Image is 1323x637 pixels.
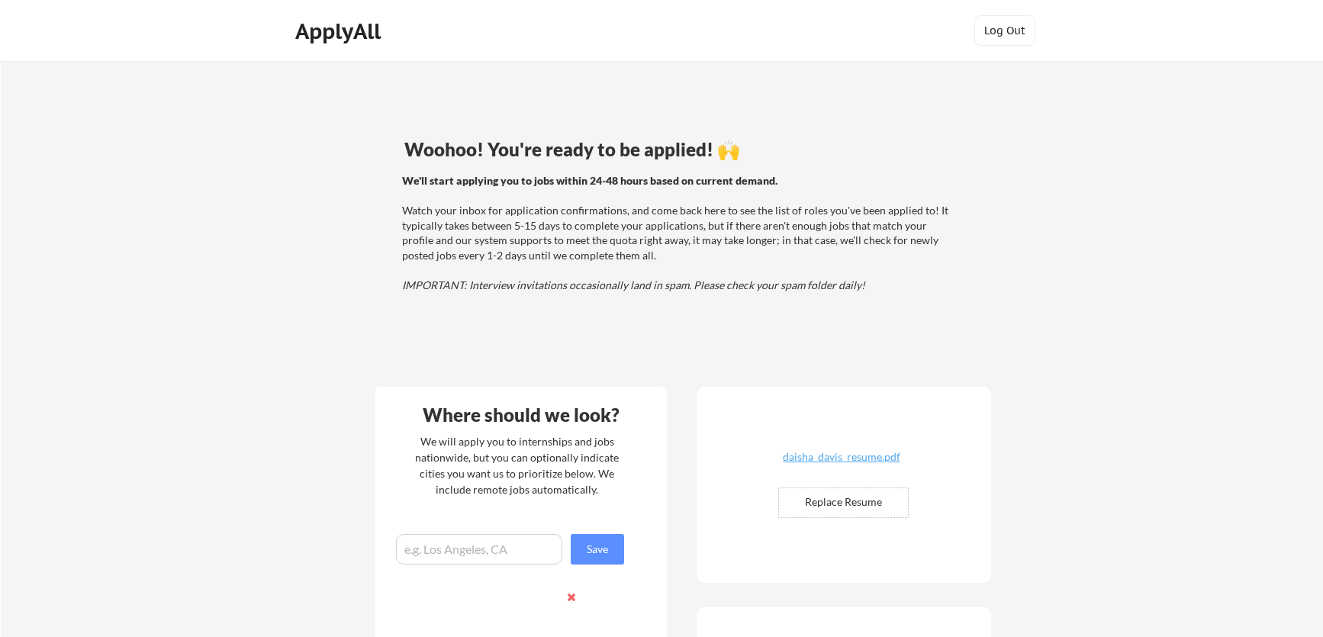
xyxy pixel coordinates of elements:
[571,534,624,565] button: Save
[412,433,622,497] div: We will apply you to internships and jobs nationwide, but you can optionally indicate cities you ...
[402,173,952,293] div: Watch your inbox for application confirmations, and come back here to see the list of roles you'v...
[751,452,932,475] a: daisha_davis_resume.pdf
[402,174,777,187] strong: We'll start applying you to jobs within 24-48 hours based on current demand.
[379,406,663,424] div: Where should we look?
[396,534,562,565] input: e.g. Los Angeles, CA
[402,278,865,291] em: IMPORTANT: Interview invitations occasionally land in spam. Please check your spam folder daily!
[404,140,954,159] div: Woohoo! You're ready to be applied! 🙌
[295,18,385,44] div: ApplyAll
[974,15,1035,46] button: Log Out
[751,452,932,462] div: daisha_davis_resume.pdf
